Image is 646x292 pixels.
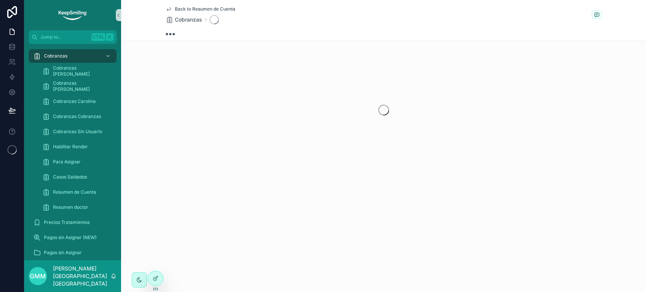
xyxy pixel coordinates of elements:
span: Jump to... [40,34,89,40]
span: Resumen de Cuenta [53,189,96,195]
a: Resumen doctor [38,200,117,214]
a: Cobranzas Carolina [38,95,117,108]
a: Cobranzas [166,16,202,23]
span: Cobranzas [PERSON_NAME] [53,65,109,77]
a: Para Asignar [38,155,117,169]
a: Cobranzas [PERSON_NAME] [38,79,117,93]
a: Resumen de Cuenta [38,185,117,199]
span: Cobranzas [175,16,202,23]
a: Habilitar Render [38,140,117,154]
span: Resumen doctor [53,204,88,210]
button: Jump to...CtrlK [29,30,117,44]
span: GMM [30,272,46,281]
span: Cobranzas Sin Usuario [53,129,102,135]
span: Cobranzas [44,53,67,59]
span: Cobranzas [PERSON_NAME] [53,80,109,92]
a: Cobranzas [29,49,117,63]
p: [PERSON_NAME][GEOGRAPHIC_DATA][GEOGRAPHIC_DATA] [53,265,111,287]
a: Precios Tratamientos [29,216,117,229]
a: Cobranzas Sin Usuario [38,125,117,138]
span: Cobranzas Cobranzas [53,113,101,120]
a: Pagos sin Asignar [29,246,117,259]
a: Pagos sin Asignar (NEW) [29,231,117,244]
a: Back to Resumen de Cuenta [166,6,235,12]
span: Cobranzas Carolina [53,98,96,104]
span: Para Asignar [53,159,81,165]
span: Casos Saldados [53,174,87,180]
span: K [107,34,113,40]
a: Cobranzas [PERSON_NAME] [38,64,117,78]
a: Cobranzas Cobranzas [38,110,117,123]
a: Casos Saldados [38,170,117,184]
span: Habilitar Render [53,144,88,150]
span: Ctrl [92,33,105,41]
span: Back to Resumen de Cuenta [175,6,235,12]
img: App logo [58,9,87,21]
span: Pagos sin Asignar (NEW) [44,235,97,241]
span: Precios Tratamientos [44,219,90,225]
div: scrollable content [24,44,121,260]
span: Pagos sin Asignar [44,250,82,256]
